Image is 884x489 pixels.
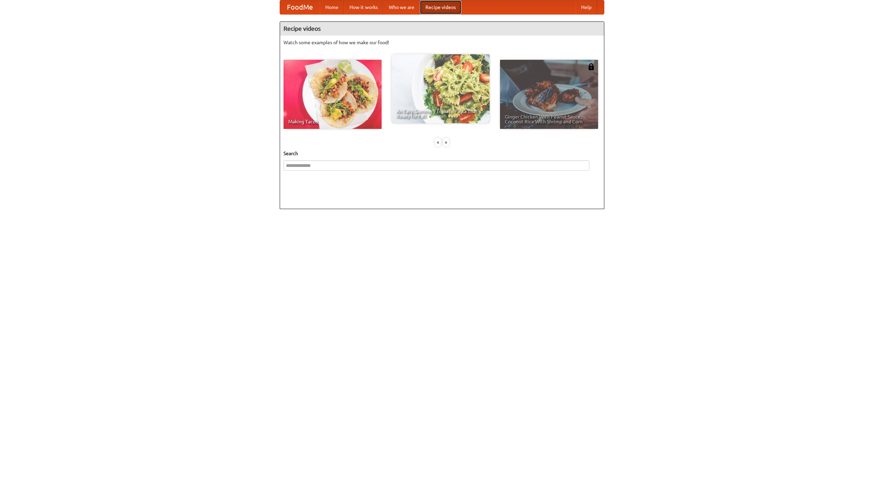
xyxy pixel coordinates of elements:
a: Who we are [383,0,420,14]
p: Watch some examples of how we make our food! [284,39,600,46]
div: » [443,138,449,147]
span: Making Tacos [288,119,377,124]
h5: Search [284,150,600,157]
span: An Easy, Summery Tomato Pasta That's Ready for Fall [396,109,485,119]
h4: Recipe videos [280,22,604,36]
a: FoodMe [280,0,320,14]
a: Making Tacos [284,60,382,129]
a: Help [576,0,597,14]
div: « [435,138,441,147]
a: Home [320,0,344,14]
a: How it works [344,0,383,14]
a: An Easy, Summery Tomato Pasta That's Ready for Fall [392,54,490,123]
img: 483408.png [588,63,595,70]
a: Recipe videos [420,0,461,14]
